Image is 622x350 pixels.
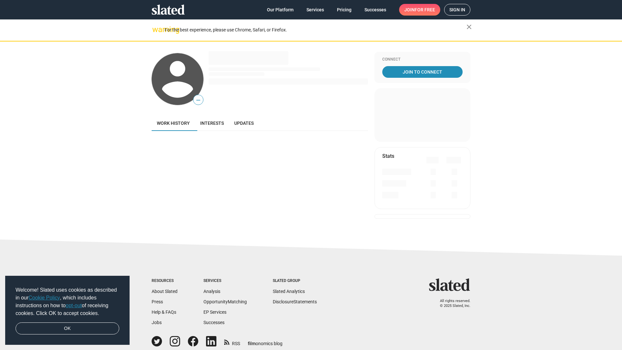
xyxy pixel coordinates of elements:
[200,121,224,126] span: Interests
[16,286,119,317] span: Welcome! Slated uses cookies as described in our , which includes instructions on how to of recei...
[5,276,130,345] div: cookieconsent
[301,4,329,16] a: Services
[203,278,247,284] div: Services
[157,121,190,126] span: Work history
[267,4,294,16] span: Our Platform
[195,115,229,131] a: Interests
[465,23,473,31] mat-icon: close
[165,26,466,34] div: For the best experience, please use Chrome, Safari, or Firefox.
[444,4,470,16] a: Sign in
[415,4,435,16] span: for free
[248,341,256,346] span: film
[224,337,240,347] a: RSS
[332,4,357,16] a: Pricing
[262,4,299,16] a: Our Platform
[193,96,203,104] span: —
[273,299,317,304] a: DisclosureStatements
[382,153,394,159] mat-card-title: Stats
[152,309,176,315] a: Help & FAQs
[152,278,178,284] div: Resources
[152,289,178,294] a: About Slated
[152,26,160,33] mat-icon: warning
[364,4,386,16] span: Successes
[404,4,435,16] span: Join
[229,115,259,131] a: Updates
[337,4,351,16] span: Pricing
[152,115,195,131] a: Work history
[359,4,391,16] a: Successes
[203,299,247,304] a: OpportunityMatching
[152,299,163,304] a: Press
[384,66,461,78] span: Join To Connect
[382,57,463,62] div: Connect
[248,335,282,347] a: filmonomics blog
[306,4,324,16] span: Services
[273,278,317,284] div: Slated Group
[203,309,226,315] a: EP Services
[234,121,254,126] span: Updates
[203,289,220,294] a: Analysis
[433,299,470,308] p: All rights reserved. © 2025 Slated, Inc.
[29,295,60,300] a: Cookie Policy
[399,4,440,16] a: Joinfor free
[66,303,82,308] a: opt-out
[16,322,119,335] a: dismiss cookie message
[273,289,305,294] a: Slated Analytics
[152,320,162,325] a: Jobs
[449,4,465,15] span: Sign in
[203,320,225,325] a: Successes
[382,66,463,78] a: Join To Connect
